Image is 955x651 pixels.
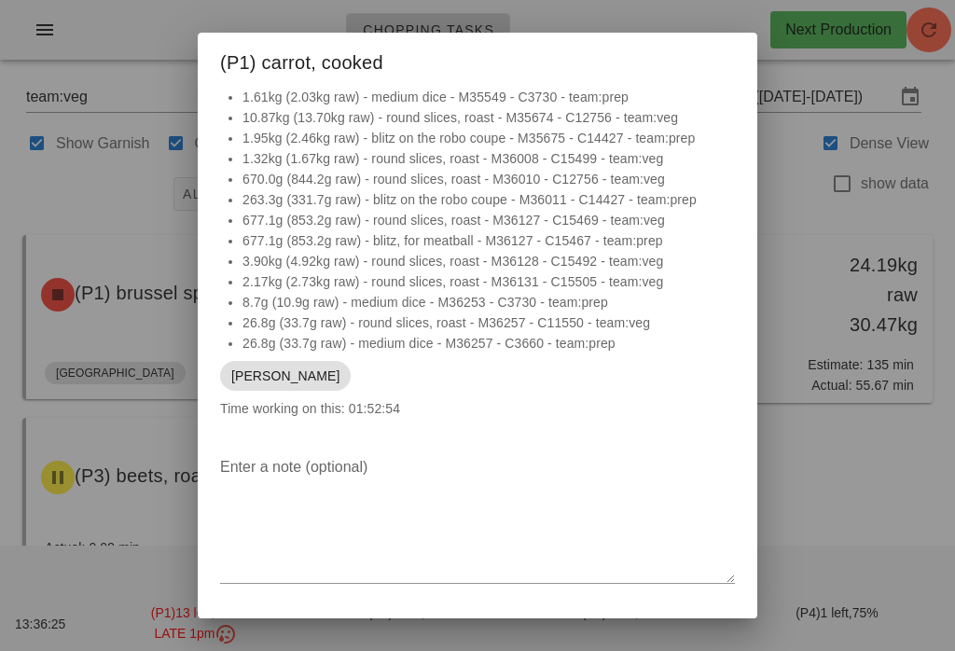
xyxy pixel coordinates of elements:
[242,210,735,230] li: 677.1g (853.2g raw) - round slices, roast - M36127 - C15469 - team:veg
[231,361,339,391] span: [PERSON_NAME]
[242,107,735,128] li: 10.87kg (13.70kg raw) - round slices, roast - M35674 - C12756 - team:veg
[242,189,735,210] li: 263.3g (331.7g raw) - blitz on the robo coupe - M36011 - C14427 - team:prep
[242,148,735,169] li: 1.32kg (1.67kg raw) - round slices, roast - M36008 - C15499 - team:veg
[242,169,735,189] li: 670.0g (844.2g raw) - round slices, roast - M36010 - C12756 - team:veg
[242,312,735,333] li: 26.8g (33.7g raw) - round slices, roast - M36257 - C11550 - team:veg
[242,251,735,271] li: 3.90kg (4.92kg raw) - round slices, roast - M36128 - C15492 - team:veg
[242,292,735,312] li: 8.7g (10.9g raw) - medium dice - M36253 - C3730 - team:prep
[242,87,735,107] li: 1.61kg (2.03kg raw) - medium dice - M35549 - C3730 - team:prep
[242,230,735,251] li: 677.1g (853.2g raw) - blitz, for meatball - M36127 - C15467 - team:prep
[198,33,757,87] div: (P1) carrot, cooked
[242,128,735,148] li: 1.95kg (2.46kg raw) - blitz on the robo coupe - M35675 - C14427 - team:prep
[198,87,757,437] div: Time working on this: 01:52:54
[242,271,735,292] li: 2.17kg (2.73kg raw) - round slices, roast - M36131 - C15505 - team:veg
[242,333,735,353] li: 26.8g (33.7g raw) - medium dice - M36257 - C3660 - team:prep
